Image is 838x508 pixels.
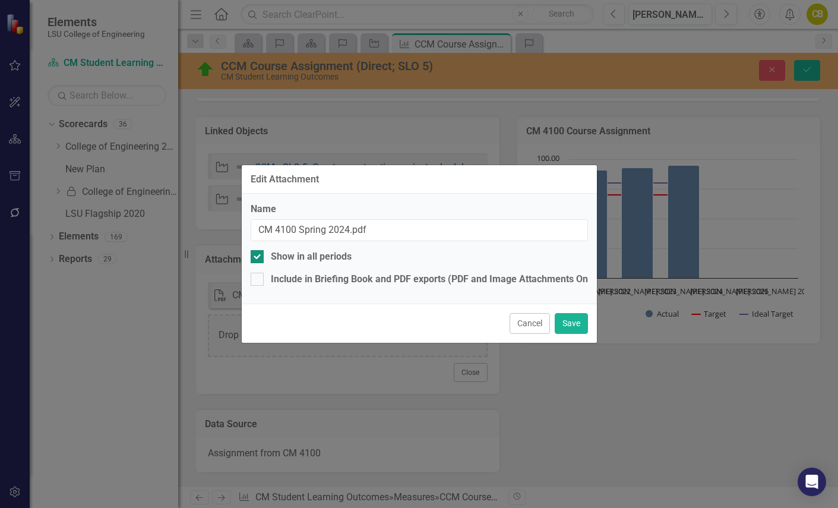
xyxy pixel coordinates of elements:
[510,313,550,334] button: Cancel
[251,219,588,241] input: Name
[251,203,588,216] label: Name
[271,273,599,286] div: Include in Briefing Book and PDF exports (PDF and Image Attachments Only)
[251,174,319,185] div: Edit Attachment
[271,250,352,264] div: Show in all periods
[798,468,826,496] div: Open Intercom Messenger
[555,313,588,334] button: Save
